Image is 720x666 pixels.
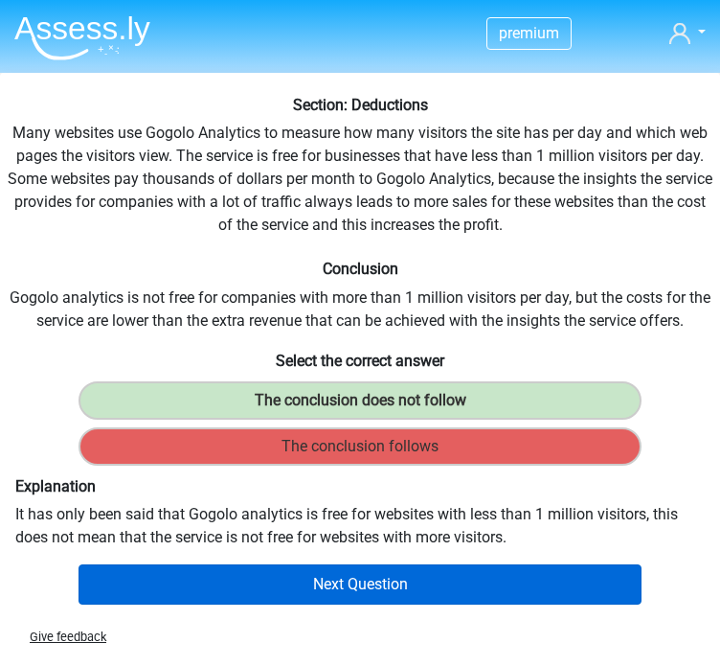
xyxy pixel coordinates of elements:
[8,348,712,370] h6: Select the correct answer
[79,427,641,466] label: The conclusion follows
[14,630,106,644] span: Give feedback
[15,477,705,495] h6: Explanation
[487,20,571,46] a: premium
[14,15,150,60] img: Assessly
[8,260,712,278] h6: Conclusion
[79,381,641,420] label: The conclusion does not follow
[1,477,719,549] div: It has only been said that Gogolo analytics is free for websites with less than 1 million visitor...
[79,564,641,605] button: Next Question
[499,24,559,42] span: premium
[8,96,712,114] h6: Section: Deductions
